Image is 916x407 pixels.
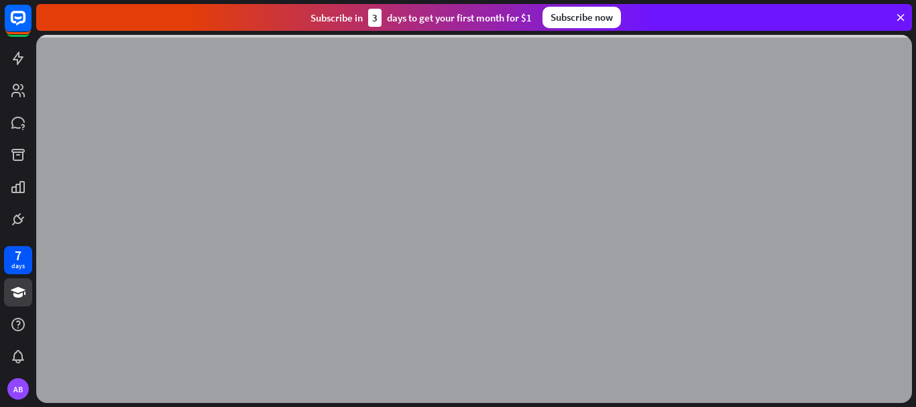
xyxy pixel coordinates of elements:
div: days [11,261,25,271]
div: 7 [15,249,21,261]
div: 3 [368,9,382,27]
div: Subscribe in days to get your first month for $1 [310,9,532,27]
a: 7 days [4,246,32,274]
div: AB [7,378,29,400]
div: Subscribe now [542,7,621,28]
